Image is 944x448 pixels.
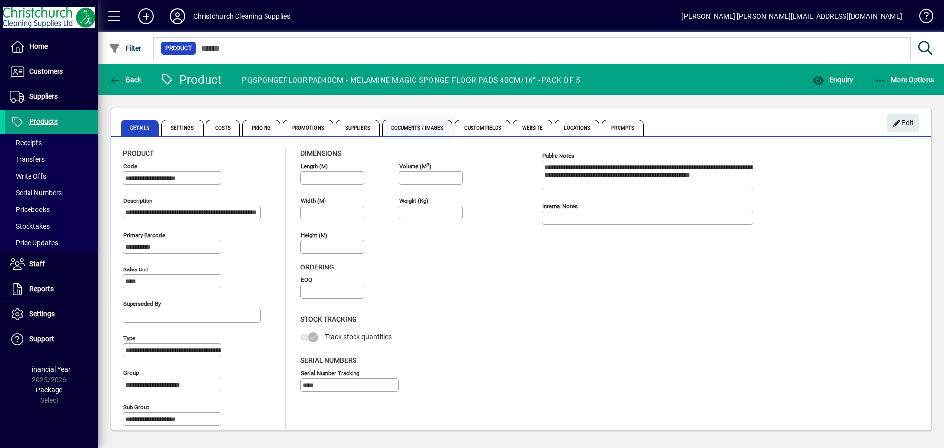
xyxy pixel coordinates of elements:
[193,8,290,24] div: Christchurch Cleaning Supplies
[874,76,934,84] span: More Options
[5,184,98,201] a: Serial Numbers
[455,120,510,136] span: Custom Fields
[10,189,62,197] span: Serial Numbers
[300,357,356,364] span: Serial Numbers
[123,266,148,273] mat-label: Sales unit
[10,172,46,180] span: Write Offs
[301,276,312,283] mat-label: EOQ
[29,118,58,125] span: Products
[242,120,280,136] span: Pricing
[123,232,165,239] mat-label: Primary barcode
[123,197,152,204] mat-label: Description
[300,149,341,157] span: Dimensions
[36,386,62,394] span: Package
[106,39,144,57] button: Filter
[301,369,359,376] mat-label: Serial Number tracking
[5,34,98,59] a: Home
[162,7,193,25] button: Profile
[5,85,98,109] a: Suppliers
[602,120,644,136] span: Prompts
[5,134,98,151] a: Receipts
[123,369,139,376] mat-label: Group
[555,120,599,136] span: Locations
[109,44,142,52] span: Filter
[29,335,54,343] span: Support
[399,197,428,204] mat-label: Weight (Kg)
[887,114,919,132] button: Edit
[123,404,149,411] mat-label: Sub group
[301,232,327,239] mat-label: Height (m)
[98,71,152,89] app-page-header-button: Back
[123,300,161,307] mat-label: Superseded by
[5,201,98,218] a: Pricebooks
[165,43,192,53] span: Product
[5,277,98,301] a: Reports
[301,163,328,170] mat-label: Length (m)
[5,302,98,327] a: Settings
[242,72,580,88] div: PQSPONGEFLOORPAD40CM - MELAMINE MAGIC SPONGE FLOOR PADS 40CM/16" - PACK OF 5
[300,263,334,271] span: Ordering
[336,120,380,136] span: Suppliers
[301,197,326,204] mat-label: Width (m)
[106,71,144,89] button: Back
[427,162,429,167] sup: 3
[28,365,71,373] span: Financial Year
[5,60,98,84] a: Customers
[5,168,98,184] a: Write Offs
[300,315,357,323] span: Stock Tracking
[513,120,553,136] span: Website
[810,71,855,89] button: Enquiry
[160,72,222,88] div: Product
[5,151,98,168] a: Transfers
[382,120,453,136] span: Documents / Images
[29,67,63,75] span: Customers
[325,333,392,341] span: Track stock quantities
[893,115,914,131] span: Edit
[206,120,240,136] span: Costs
[10,206,50,213] span: Pricebooks
[5,218,98,235] a: Stocktakes
[123,335,135,342] mat-label: Type
[29,310,55,318] span: Settings
[161,120,204,136] span: Settings
[399,163,431,170] mat-label: Volume (m )
[912,2,932,34] a: Knowledge Base
[29,285,54,293] span: Reports
[10,139,42,147] span: Receipts
[5,235,98,251] a: Price Updates
[10,239,58,247] span: Price Updates
[109,76,142,84] span: Back
[283,120,333,136] span: Promotions
[29,92,58,100] span: Suppliers
[123,163,137,170] mat-label: Code
[812,76,853,84] span: Enquiry
[10,155,45,163] span: Transfers
[542,203,578,209] mat-label: Internal Notes
[872,71,937,89] button: More Options
[130,7,162,25] button: Add
[29,42,48,50] span: Home
[29,260,45,268] span: Staff
[542,152,574,159] mat-label: Public Notes
[10,222,50,230] span: Stocktakes
[5,252,98,276] a: Staff
[123,149,154,157] span: Product
[121,120,159,136] span: Details
[5,327,98,352] a: Support
[681,8,902,24] div: [PERSON_NAME] [PERSON_NAME][EMAIL_ADDRESS][DOMAIN_NAME]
